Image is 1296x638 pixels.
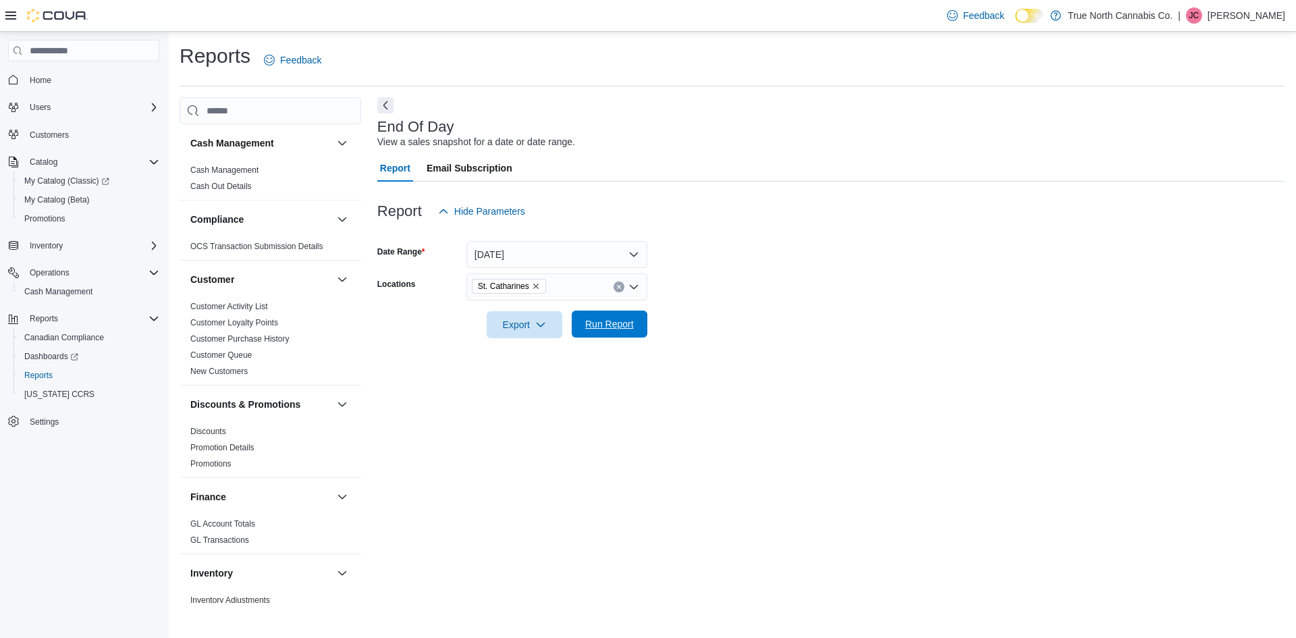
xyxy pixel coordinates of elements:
[190,165,259,176] span: Cash Management
[190,398,300,411] h3: Discounts & Promotions
[24,414,64,430] a: Settings
[30,75,51,86] span: Home
[24,213,65,224] span: Promotions
[190,426,226,437] span: Discounts
[190,136,331,150] button: Cash Management
[13,347,165,366] a: Dashboards
[19,211,159,227] span: Promotions
[180,516,361,554] div: Finance
[24,413,159,430] span: Settings
[190,317,278,328] span: Customer Loyalty Points
[3,236,165,255] button: Inventory
[24,99,159,115] span: Users
[377,119,454,135] h3: End Of Day
[19,192,159,208] span: My Catalog (Beta)
[190,535,249,545] a: GL Transactions
[334,489,350,505] button: Finance
[190,366,248,377] span: New Customers
[24,238,159,254] span: Inventory
[30,240,63,251] span: Inventory
[19,329,159,346] span: Canadian Compliance
[19,386,159,402] span: Washington CCRS
[13,171,165,190] a: My Catalog (Classic)
[190,519,255,529] a: GL Account Totals
[180,238,361,260] div: Compliance
[190,273,331,286] button: Customer
[334,135,350,151] button: Cash Management
[24,126,159,143] span: Customers
[190,459,232,469] a: Promotions
[30,267,70,278] span: Operations
[30,130,69,140] span: Customers
[19,348,159,365] span: Dashboards
[19,173,159,189] span: My Catalog (Classic)
[963,9,1004,22] span: Feedback
[19,348,84,365] a: Dashboards
[190,182,252,191] a: Cash Out Details
[8,64,159,467] nav: Complex example
[190,334,290,344] a: Customer Purchase History
[190,213,244,226] h3: Compliance
[24,370,53,381] span: Reports
[433,198,531,225] button: Hide Parameters
[380,155,410,182] span: Report
[30,102,51,113] span: Users
[190,350,252,361] span: Customer Queue
[190,566,233,580] h3: Inventory
[24,194,90,205] span: My Catalog (Beta)
[334,271,350,288] button: Customer
[614,282,624,292] button: Clear input
[24,154,159,170] span: Catalog
[334,396,350,413] button: Discounts & Promotions
[585,317,634,331] span: Run Report
[180,43,250,70] h1: Reports
[180,162,361,200] div: Cash Management
[190,318,278,327] a: Customer Loyalty Points
[24,311,159,327] span: Reports
[24,99,56,115] button: Users
[27,9,88,22] img: Cova
[190,427,226,436] a: Discounts
[190,181,252,192] span: Cash Out Details
[3,263,165,282] button: Operations
[13,328,165,347] button: Canadian Compliance
[190,136,274,150] h3: Cash Management
[19,367,159,383] span: Reports
[190,490,331,504] button: Finance
[942,2,1010,29] a: Feedback
[1068,7,1172,24] p: True North Cannabis Co.
[13,190,165,209] button: My Catalog (Beta)
[24,238,68,254] button: Inventory
[190,165,259,175] a: Cash Management
[454,205,525,218] span: Hide Parameters
[495,311,554,338] span: Export
[24,265,159,281] span: Operations
[30,157,57,167] span: Catalog
[1015,23,1016,24] span: Dark Mode
[1208,7,1285,24] p: [PERSON_NAME]
[1178,7,1181,24] p: |
[377,246,425,257] label: Date Range
[24,286,92,297] span: Cash Management
[190,367,248,376] a: New Customers
[190,350,252,360] a: Customer Queue
[13,209,165,228] button: Promotions
[13,385,165,404] button: [US_STATE] CCRS
[3,70,165,89] button: Home
[190,595,270,605] a: Inventory Adjustments
[190,302,268,311] a: Customer Activity List
[190,443,254,452] a: Promotion Details
[532,282,540,290] button: Remove St. Catharines from selection in this group
[478,280,529,293] span: St. Catharines
[190,242,323,251] a: OCS Transaction Submission Details
[30,417,59,427] span: Settings
[377,203,422,219] h3: Report
[259,47,327,74] a: Feedback
[3,309,165,328] button: Reports
[19,284,159,300] span: Cash Management
[427,155,512,182] span: Email Subscription
[19,284,98,300] a: Cash Management
[190,458,232,469] span: Promotions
